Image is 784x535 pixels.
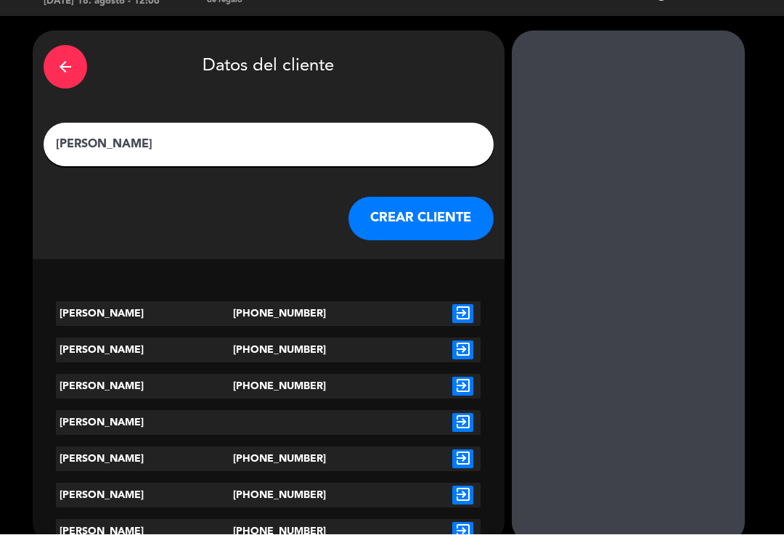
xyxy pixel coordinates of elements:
div: Datos del cliente [44,42,494,93]
i: arrow_back [57,59,74,76]
i: exit_to_app [452,414,473,433]
div: [PERSON_NAME] [56,411,233,436]
div: [PHONE_NUMBER] [233,302,304,327]
i: exit_to_app [452,486,473,505]
div: [PHONE_NUMBER] [233,447,304,472]
i: exit_to_app [452,450,473,469]
div: [PERSON_NAME] [56,483,233,508]
input: Escriba nombre, correo electrónico o número de teléfono... [54,135,483,155]
div: [PERSON_NAME] [56,338,233,363]
div: [PHONE_NUMBER] [233,483,304,508]
i: exit_to_app [452,341,473,360]
i: exit_to_app [452,305,473,324]
i: exit_to_app [452,377,473,396]
div: [PHONE_NUMBER] [233,338,304,363]
div: [PERSON_NAME] [56,447,233,472]
div: [PERSON_NAME] [56,302,233,327]
button: CREAR CLIENTE [348,197,494,241]
div: [PERSON_NAME] [56,375,233,399]
div: [PHONE_NUMBER] [233,375,304,399]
